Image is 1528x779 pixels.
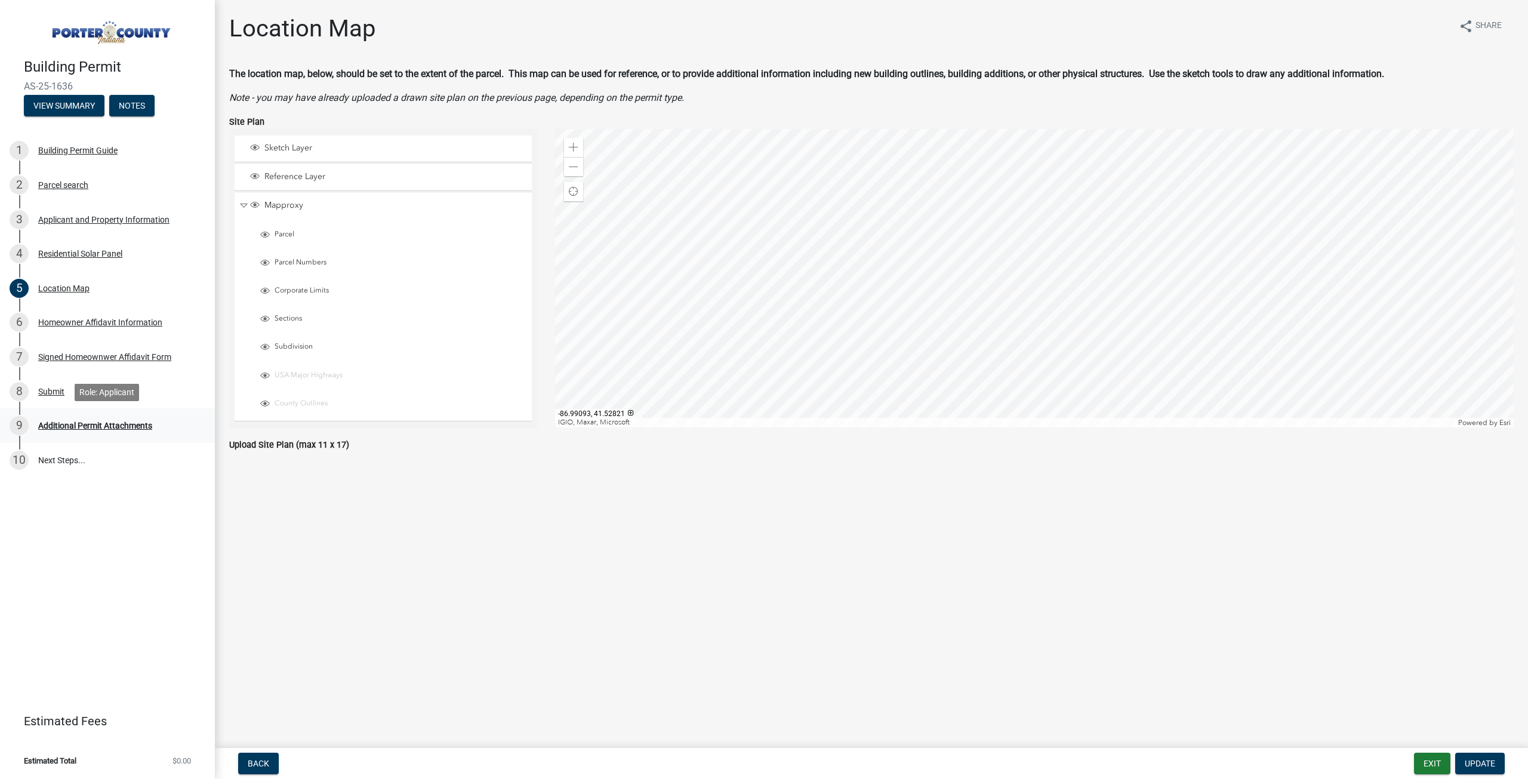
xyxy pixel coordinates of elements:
[1465,759,1495,768] span: Update
[258,258,526,270] div: Parcel Numbers
[172,757,191,765] span: $0.00
[24,58,205,76] h4: Building Permit
[272,286,526,295] span: Corporate Limits
[24,101,104,111] wm-modal-confirm: Summary
[10,210,29,229] div: 3
[229,441,349,449] label: Upload Site Plan (max 11 x 17)
[258,342,526,354] div: Subdivision
[229,92,684,103] i: Note - you may have already uploaded a drawn site plan on the previous page, depending on the per...
[10,244,29,263] div: 4
[272,399,526,408] span: County Outlines (Invisible at current scale)
[229,14,375,43] h1: Location Map
[10,279,29,298] div: 5
[258,230,526,242] div: Parcel
[10,709,196,733] a: Estimated Fees
[229,68,1384,79] strong: The location map, below, should be set to the extent of the parcel. This map can be used for refe...
[10,416,29,435] div: 9
[38,353,171,361] div: Signed Homeownwer Affidavit Form
[38,250,122,258] div: Residential Solar Panel
[24,95,104,116] button: View Summary
[75,384,139,401] div: Role: Applicant
[245,335,531,361] li: Subdivision
[272,342,526,352] span: Subdivision
[10,382,29,401] div: 8
[1455,418,1514,427] div: Powered by
[10,451,29,470] div: 10
[261,200,528,211] span: Mapproxy
[109,95,155,116] button: Notes
[272,314,526,324] span: Sections
[1414,753,1450,774] button: Exit
[10,175,29,195] div: 2
[245,364,531,390] li: USA Major Highways (Invisible at current scale)
[1499,418,1511,427] a: Esri
[38,421,152,430] div: Additional Permit Attachments
[261,171,528,182] span: Reference Layer
[10,347,29,367] div: 7
[38,146,118,155] div: Building Permit Guide
[555,418,1456,427] div: IGIO, Maxar, Microsoft
[38,215,170,224] div: Applicant and Property Information
[239,200,248,211] span: Collapse
[245,251,531,277] li: Parcel Numbers
[38,387,64,396] div: Submit
[272,371,526,380] span: USA Major Highways (Invisible at current scale)
[24,81,191,92] span: AS-25-1636
[1459,19,1473,33] i: share
[24,13,196,46] img: Porter County, Indiana
[38,318,162,327] div: Homeowner Affidavit Information
[258,399,526,411] div: County Outlines (Invisible at current scale)
[248,759,269,768] span: Back
[1449,14,1511,38] button: shareShare
[564,157,583,176] div: Zoom out
[248,143,528,155] div: Sketch Layer
[38,284,90,292] div: Location Map
[258,314,526,326] div: Sections
[245,307,531,333] li: Sections
[261,143,528,153] span: Sketch Layer
[258,286,526,298] div: Corporate Limits
[564,138,583,157] div: Zoom in
[1475,19,1502,33] span: Share
[245,223,531,249] li: Parcel
[238,753,279,774] button: Back
[272,258,526,267] span: Parcel Numbers
[235,164,532,191] li: Reference Layer
[233,133,533,424] ul: Layer List
[10,313,29,332] div: 6
[235,193,532,421] li: Mapproxy
[229,118,264,127] label: Site Plan
[245,279,531,305] li: Corporate Limits
[272,230,526,239] span: Parcel
[38,181,88,189] div: Parcel search
[24,757,76,765] span: Estimated Total
[248,200,528,212] div: Mapproxy
[1455,753,1505,774] button: Update
[564,182,583,201] div: Find my location
[245,392,531,418] li: County Outlines (Invisible at current scale)
[109,101,155,111] wm-modal-confirm: Notes
[10,141,29,160] div: 1
[248,171,528,183] div: Reference Layer
[235,136,532,162] li: Sketch Layer
[258,371,526,383] div: USA Major Highways (Invisible at current scale)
